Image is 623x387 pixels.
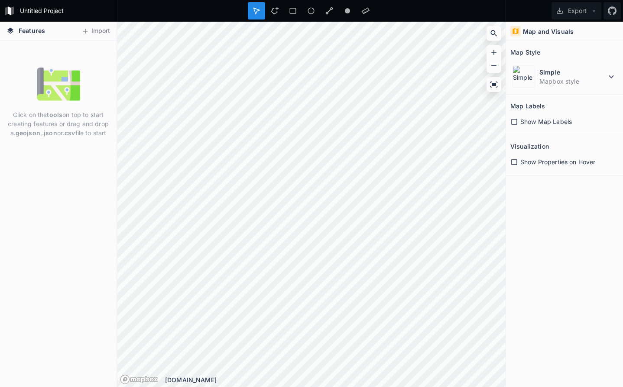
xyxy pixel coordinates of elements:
h2: Map Labels [510,99,545,113]
div: [DOMAIN_NAME] [165,375,506,384]
strong: .geojson [14,129,40,137]
p: Click on the on top to start creating features or drag and drop a , or file to start [6,110,110,137]
h4: Map and Visuals [523,27,574,36]
button: Export [552,2,601,20]
a: Mapbox logo [120,374,158,384]
h2: Map Style [510,46,540,59]
h2: Visualization [510,140,549,153]
span: Show Properties on Hover [520,157,595,166]
strong: tools [47,111,62,118]
button: Import [77,24,114,38]
dd: Mapbox style [539,77,606,86]
span: Features [19,26,45,35]
img: empty [37,62,80,106]
img: Simple [513,65,535,88]
strong: .json [42,129,57,137]
strong: .csv [63,129,75,137]
dt: Simple [539,68,606,77]
span: Show Map Labels [520,117,572,126]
